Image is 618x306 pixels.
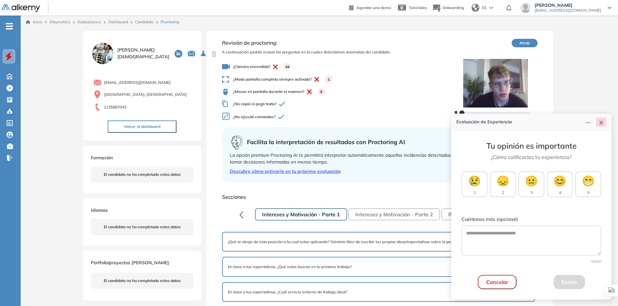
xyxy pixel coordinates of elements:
span: ¿Modo pantalla completa siempre activado? [222,76,453,83]
span: Agendar una demo [356,5,391,10]
span: [EMAIL_ADDRESS][DOMAIN_NAME] [535,8,601,13]
span: 😁 [582,173,595,188]
h4: Evaluación de Experiencia [456,119,583,125]
a: Descubre cómo activarlo en tu próxima evaluación [230,168,530,175]
span: 4 [559,190,561,196]
button: Onboarding [432,1,464,15]
span: Facilita la interpretación de resultados con Proctoring AI [247,138,405,146]
button: Intereses y Motivación - Parte 1 [255,208,347,221]
span: El candidato no ha completado estos datos [104,224,181,230]
button: Intereses y Motivación - Parte 2 [348,209,440,220]
a: Inicio [26,19,42,25]
span: 😐 [525,173,538,188]
button: close [596,118,606,127]
img: PROFILE_MENU_LOGO_USER [91,41,115,65]
span: En base a tus expectativas, ¿Cuál sería tu entorno de trabajo ideal? [228,289,347,295]
i: - [6,26,13,27]
span: close [599,120,604,125]
div: 6 [318,88,325,95]
button: 😐3 [518,171,544,197]
a: Agendar una demo [349,3,391,11]
span: Proctoring [161,19,179,25]
span: En base a tus expectativas, ¿Qué estas buscas en tu próximo trabajo? [228,264,352,270]
span: 😞 [496,173,509,188]
span: El candidato no ha completado estos datos [104,278,181,284]
a: Dashboard [108,19,128,24]
span: El candidato no ha completado estos datos [104,172,181,177]
label: Cuéntanos más (opcional) [462,216,601,223]
span: line [586,120,591,125]
span: ¿Qué te atrajo de esta posición a la cual estas aplicando? Siéntete libre de escribir tus propias... [228,239,461,245]
span: 😊 [553,173,566,188]
span: 2 [502,190,504,196]
div: 44 [284,63,291,70]
span: ¿No copió ni pegó texto? [222,100,453,107]
a: Evaluaciones [78,19,101,24]
span: ES [482,5,487,11]
span: [PERSON_NAME] [535,3,601,8]
div: La opción premium Proctoring AI te permitirá interpretar automáticamente aquellas incidencias det... [230,152,530,165]
button: Atrás [512,39,538,47]
span: [PERSON_NAME] [DEMOGRAPHIC_DATA] [117,47,169,60]
span: 😢 [468,173,481,188]
span: Tutoriales [409,5,427,10]
span: Secciones [222,193,538,201]
button: 😁5 [575,171,601,197]
button: line [583,118,593,127]
span: [EMAIL_ADDRESS][DOMAIN_NAME] [104,80,171,85]
span: Formación [91,155,113,161]
span: A continuación podrás revisar las preguntas en la cuales detectamos anomalías del candidato. [222,49,453,55]
button: 😞2 [490,171,516,197]
h3: Tu opinión es importante [462,141,601,151]
span: ¿Mouse en pantalla durante el examen? [222,88,453,95]
button: 😢1 [462,171,487,197]
button: Volver al dashboard [108,120,176,133]
span: ¿No ejecutó comandos? [222,112,453,122]
span: ¿Cámara encendida? [222,63,453,71]
img: world [472,4,479,12]
button: Cancelar [478,275,517,289]
a: Candidato [135,19,154,24]
span: Idiomas [91,207,108,213]
span: Revisión de proctoring: [222,39,453,47]
p: ¿Cómo calificarías tu experiencia? [462,153,601,161]
span: 1135887043 [104,104,126,110]
span: 5 [587,190,590,196]
span: Onboarding [442,5,464,10]
span: Portfolio/proyectos [PERSON_NAME] [91,260,169,266]
button: 😊4 [547,171,573,197]
button: Enviar [554,275,585,289]
img: arrow [489,6,493,9]
img: Logo [1,4,40,12]
div: 1 [325,76,332,83]
button: Razonamiento Lógico - Intermedio [442,209,539,220]
span: Alkymetrics [49,19,70,24]
div: 0 /500 [462,259,601,265]
span: [GEOGRAPHIC_DATA], [GEOGRAPHIC_DATA] [104,92,187,97]
span: 3 [530,190,533,196]
span: 1 [474,190,476,196]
